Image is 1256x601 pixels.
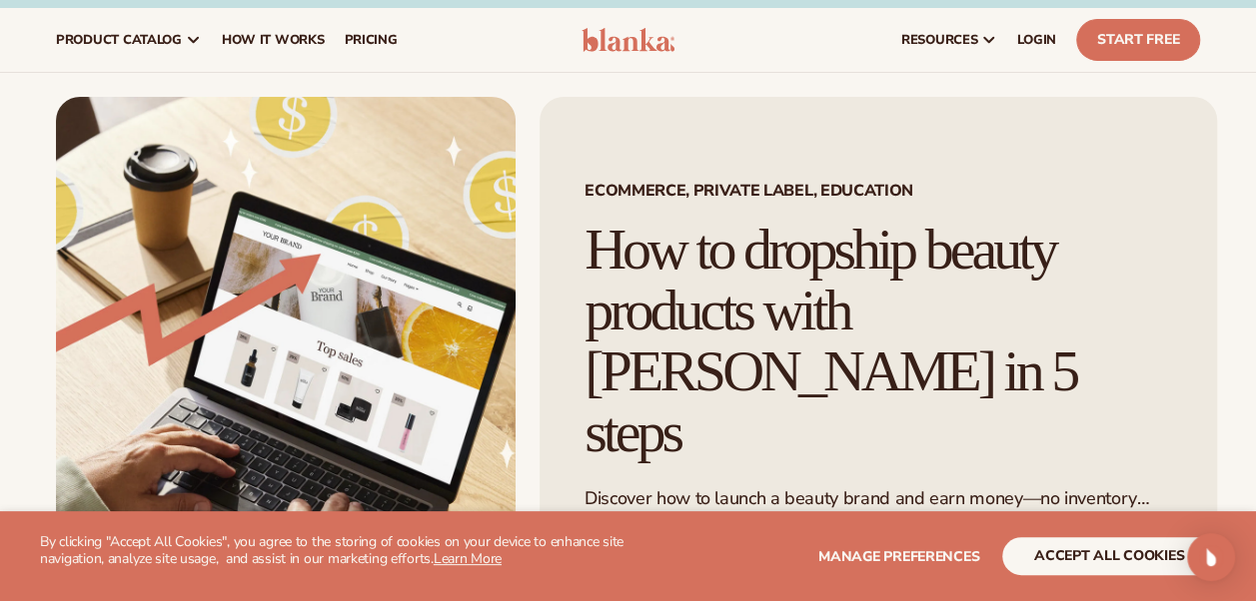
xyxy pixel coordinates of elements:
[582,28,675,52] img: logo
[585,220,1172,463] h1: How to dropship beauty products with [PERSON_NAME] in 5 steps
[1007,8,1066,72] a: LOGIN
[1017,32,1056,48] span: LOGIN
[40,534,628,568] p: By clicking "Accept All Cookies", you agree to the storing of cookies on your device to enhance s...
[585,183,1172,199] span: Ecommerce, Private Label, EDUCATION
[212,8,335,72] a: How It Works
[1187,533,1235,581] div: Open Intercom Messenger
[344,32,397,48] span: pricing
[818,547,979,566] span: Manage preferences
[1076,19,1200,61] a: Start Free
[901,32,977,48] span: resources
[434,549,502,568] a: Learn More
[222,32,325,48] span: How It Works
[1002,537,1216,575] button: accept all cookies
[46,8,212,72] a: product catalog
[818,537,979,575] button: Manage preferences
[56,32,182,48] span: product catalog
[891,8,1007,72] a: resources
[585,487,1172,510] p: Discover how to launch a beauty brand and earn money—no inventory needed.
[334,8,407,72] a: pricing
